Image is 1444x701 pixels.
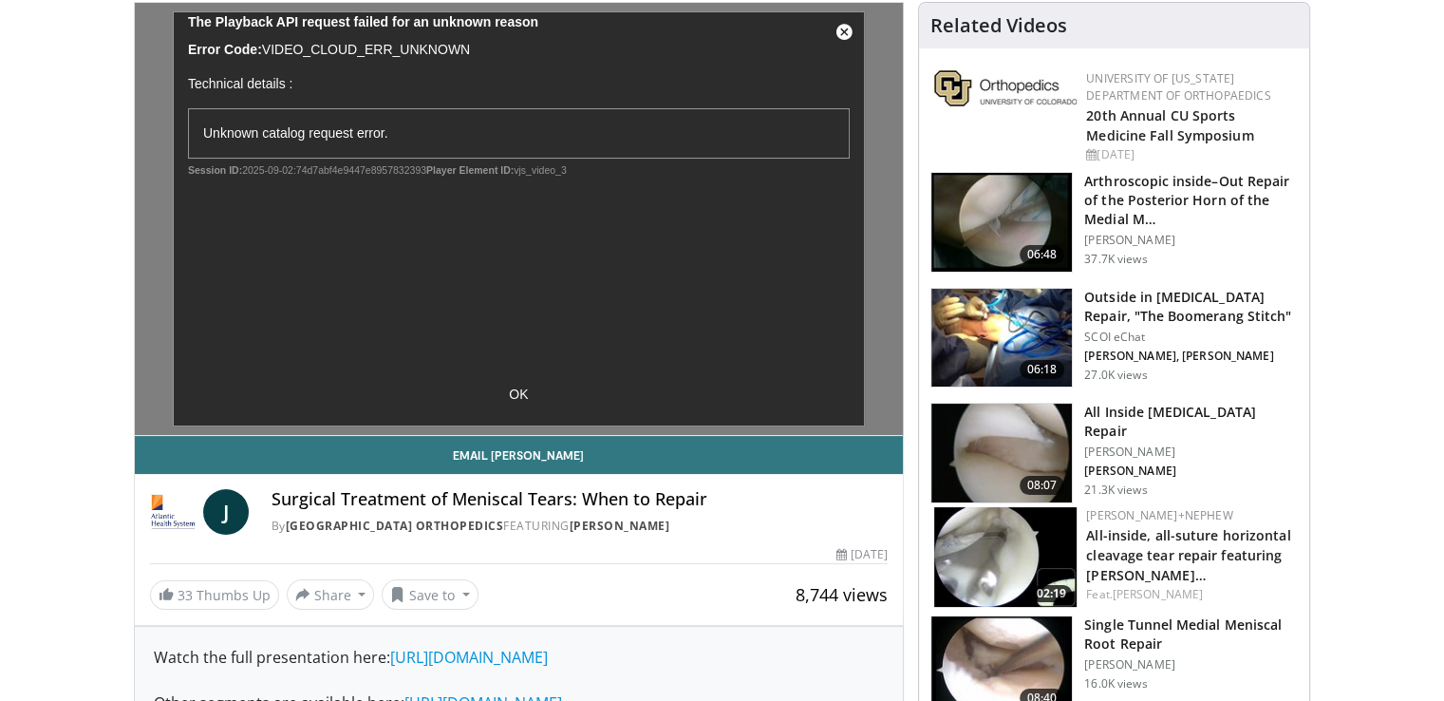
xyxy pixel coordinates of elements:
[1084,233,1298,248] p: [PERSON_NAME]
[135,436,904,474] a: Email [PERSON_NAME]
[150,489,196,535] img: Morristown Medical Center Orthopedics
[1086,526,1290,584] a: All-inside, all-suture horizontal cleavage tear repair featuring [PERSON_NAME]…
[1086,146,1294,163] div: [DATE]
[390,647,548,668] a: [URL][DOMAIN_NAME]
[934,507,1077,607] a: 02:19
[1020,476,1065,495] span: 08:07
[1084,657,1298,673] p: [PERSON_NAME]
[930,14,1067,37] h4: Related Videos
[931,289,1072,388] img: Vx8lr-LI9TPdNKgn5hMDoxOm1xO-1jSC.150x105_q85_crop-smart_upscale.jpg
[1084,252,1147,267] p: 37.7K views
[1020,360,1065,379] span: 06:18
[570,518,670,534] a: [PERSON_NAME]
[930,172,1298,273] a: 06:48 Arthroscopic inside–Out Repair of the Posterior Horn of the Medial M… [PERSON_NAME] 37.7K v...
[150,580,279,610] a: 33 Thumbs Up
[178,586,193,604] span: 33
[1031,585,1072,602] span: 02:19
[836,546,888,563] div: [DATE]
[931,404,1072,502] img: heCDP4pTuni5z6vX4xMDoxOjA4MTsiGN.150x105_q85_crop-smart_upscale.jpg
[1084,464,1298,479] p: [PERSON_NAME]
[1084,616,1298,654] h3: Single Tunnel Medial Meniscal Root Repair
[203,489,249,535] a: J
[934,507,1077,607] img: 173c071b-399e-4fbc-8156-5fdd8d6e2d0e.150x105_q85_crop-smart_upscale.jpg
[1086,586,1294,603] div: Feat.
[1084,403,1298,441] h3: All Inside [MEDICAL_DATA] Repair
[1084,330,1298,345] p: SCOI eChat
[1084,368,1147,383] p: 27.0K views
[286,518,504,534] a: [GEOGRAPHIC_DATA] Orthopedics
[1084,349,1298,364] p: [PERSON_NAME], [PERSON_NAME]
[1084,172,1298,229] h3: Arthroscopic inside–Out Repair of the Posterior Horn of the Medial M…
[1084,288,1298,326] h3: Outside in [MEDICAL_DATA] Repair, "The Boomerang Stitch"
[382,579,478,610] button: Save to
[272,489,889,510] h4: Surgical Treatment of Meniscal Tears: When to Repair
[930,288,1298,388] a: 06:18 Outside in [MEDICAL_DATA] Repair, "The Boomerang Stitch" SCOI eChat [PERSON_NAME], [PERSON_...
[1113,586,1203,602] a: [PERSON_NAME]
[1086,507,1232,523] a: [PERSON_NAME]+Nephew
[931,173,1072,272] img: baen_1.png.150x105_q85_crop-smart_upscale.jpg
[1086,106,1253,144] a: 20th Annual CU Sports Medicine Fall Symposium
[1084,483,1147,498] p: 21.3K views
[1086,70,1270,104] a: University of [US_STATE] Department of Orthopaedics
[1020,245,1065,264] span: 06:48
[135,3,904,436] video-js: Video Player
[287,579,375,610] button: Share
[796,583,888,606] span: 8,744 views
[1084,676,1147,692] p: 16.0K views
[934,70,1077,106] img: 355603a8-37da-49b6-856f-e00d7e9307d3.png.150x105_q85_autocrop_double_scale_upscale_version-0.2.png
[272,518,889,535] div: By FEATURING
[1084,445,1298,460] p: [PERSON_NAME]
[930,403,1298,503] a: 08:07 All Inside [MEDICAL_DATA] Repair [PERSON_NAME] [PERSON_NAME] 21.3K views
